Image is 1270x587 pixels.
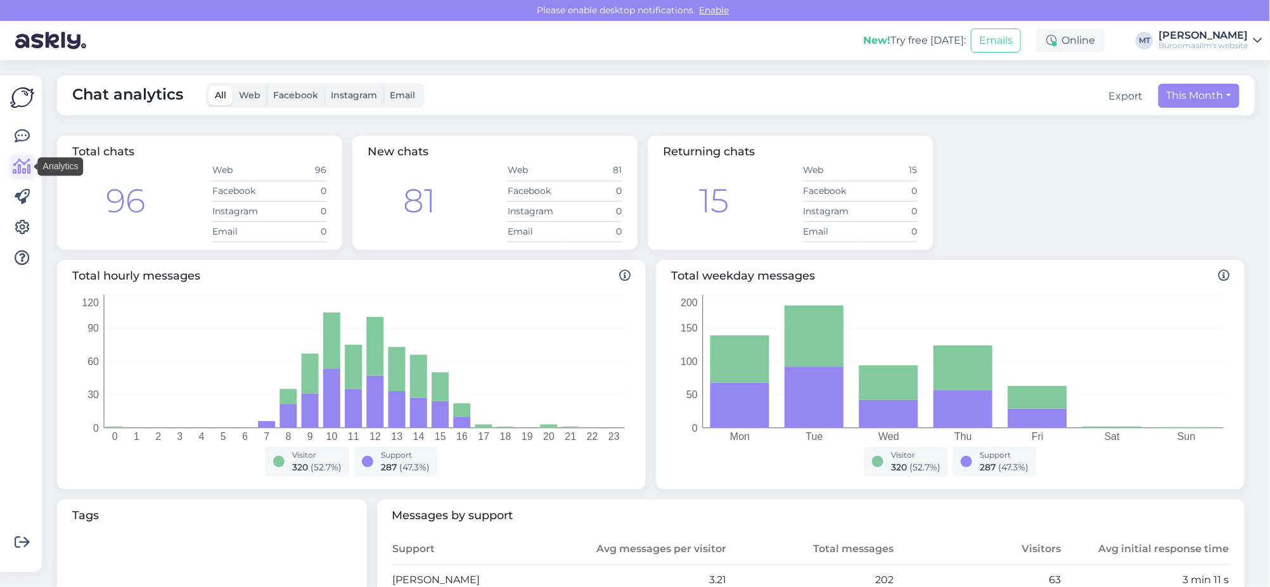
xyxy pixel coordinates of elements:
[38,157,84,176] div: Analytics
[686,389,698,400] tspan: 50
[522,431,533,442] tspan: 19
[1158,30,1248,41] div: [PERSON_NAME]
[543,431,555,442] tspan: 20
[971,29,1021,53] button: Emails
[269,201,327,221] td: 0
[381,461,397,473] span: 287
[72,507,352,524] span: Tags
[863,33,966,48] div: Try free [DATE]:
[806,431,823,442] tspan: Tue
[390,89,415,101] span: Email
[891,461,907,473] span: 320
[560,534,727,565] th: Avg messages per visitor
[215,89,226,101] span: All
[10,86,34,110] img: Askly Logo
[72,83,183,108] span: Chat analytics
[565,431,576,442] tspan: 21
[478,431,489,442] tspan: 17
[500,431,511,442] tspan: 18
[269,221,327,242] td: 0
[155,431,161,442] tspan: 2
[507,160,565,181] td: Web
[87,323,99,333] tspan: 90
[435,431,446,442] tspan: 15
[199,431,205,442] tspan: 4
[681,356,698,366] tspan: 100
[507,221,565,242] td: Email
[292,461,308,473] span: 320
[381,449,430,461] div: Support
[239,89,260,101] span: Web
[860,181,918,201] td: 0
[980,449,1029,461] div: Support
[878,431,899,442] tspan: Wed
[93,422,99,433] tspan: 0
[72,145,134,158] span: Total chats
[87,389,99,400] tspan: 30
[399,461,430,473] span: ( 47.3 %)
[681,323,698,333] tspan: 150
[700,176,729,226] div: 15
[727,534,894,565] th: Total messages
[1158,30,1262,51] a: [PERSON_NAME]Büroomaailm's website
[292,449,342,461] div: Visitor
[326,431,338,442] tspan: 10
[863,34,890,46] b: New!
[1177,431,1195,442] tspan: Sun
[671,268,1229,285] span: Total weekday messages
[1036,29,1105,52] div: Online
[696,4,733,16] span: Enable
[307,431,313,442] tspan: 9
[311,461,342,473] span: ( 52.7 %)
[860,160,918,181] td: 15
[331,89,377,101] span: Instagram
[403,176,435,226] div: 81
[242,431,248,442] tspan: 6
[87,356,99,366] tspan: 60
[413,431,425,442] tspan: 14
[273,89,318,101] span: Facebook
[221,431,226,442] tspan: 5
[565,201,622,221] td: 0
[1158,41,1248,51] div: Büroomaailm's website
[348,431,359,442] tspan: 11
[368,145,428,158] span: New chats
[286,431,292,442] tspan: 8
[212,160,269,181] td: Web
[177,431,183,442] tspan: 3
[980,461,996,473] span: 287
[106,176,145,226] div: 96
[587,431,598,442] tspan: 22
[802,201,860,221] td: Instagram
[212,201,269,221] td: Instagram
[507,201,565,221] td: Instagram
[269,181,327,201] td: 0
[802,181,860,201] td: Facebook
[507,181,565,201] td: Facebook
[82,297,99,307] tspan: 120
[112,431,118,442] tspan: 0
[565,181,622,201] td: 0
[681,297,698,307] tspan: 200
[663,145,755,158] span: Returning chats
[391,431,402,442] tspan: 13
[860,201,918,221] td: 0
[565,221,622,242] td: 0
[1158,84,1240,108] button: This Month
[860,221,918,242] td: 0
[212,221,269,242] td: Email
[369,431,381,442] tspan: 12
[392,507,1230,524] span: Messages by support
[802,160,860,181] td: Web
[1136,32,1153,49] div: MT
[608,431,620,442] tspan: 23
[1032,431,1044,442] tspan: Fri
[392,534,560,565] th: Support
[894,534,1062,565] th: Visitors
[1109,89,1143,104] button: Export
[72,268,631,285] span: Total hourly messages
[802,221,860,242] td: Email
[269,160,327,181] td: 96
[1105,431,1120,442] tspan: Sat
